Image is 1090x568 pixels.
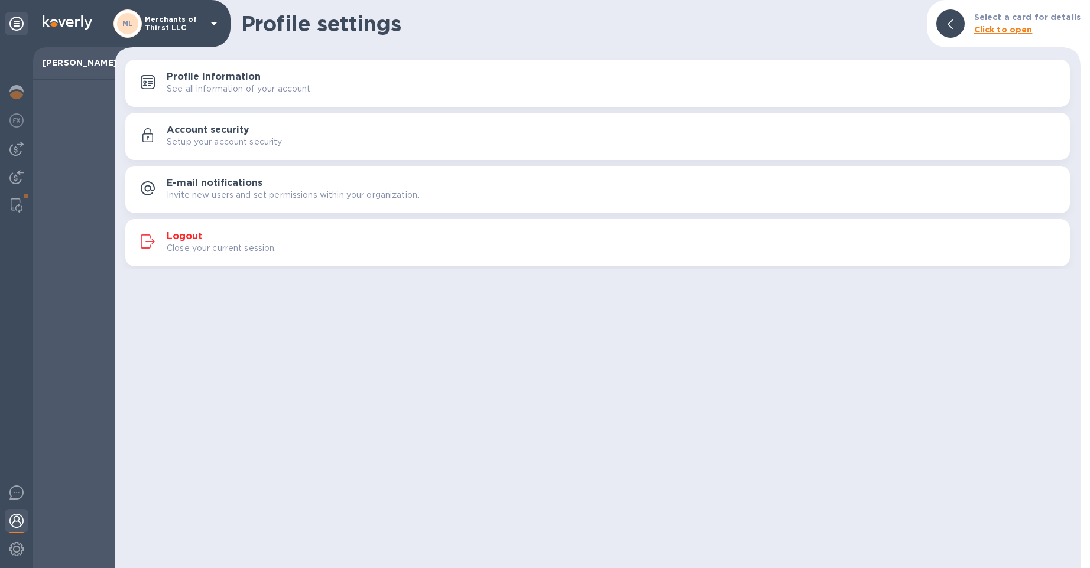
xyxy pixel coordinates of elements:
p: [PERSON_NAME] [43,57,105,68]
p: Merchants of Thirst LLC [145,15,204,32]
p: See all information of your account [167,83,311,95]
button: Profile informationSee all information of your account [125,60,1070,107]
p: Invite new users and set permissions within your organization. [167,189,419,201]
img: Foreign exchange [9,113,24,128]
h3: Profile information [167,71,261,83]
button: LogoutClose your current session. [125,219,1070,266]
h3: Account security [167,125,249,136]
h3: E-mail notifications [167,178,262,189]
h3: Logout [167,231,202,242]
p: Close your current session. [167,242,277,254]
p: Setup your account security [167,136,283,148]
div: Unpin categories [5,12,28,35]
button: E-mail notificationsInvite new users and set permissions within your organization. [125,166,1070,213]
b: Click to open [974,25,1033,34]
h1: Profile settings [241,11,917,36]
button: Account securitySetup your account security [125,113,1070,160]
b: ML [122,19,134,28]
b: Select a card for details [974,12,1081,22]
img: Logo [43,15,92,30]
